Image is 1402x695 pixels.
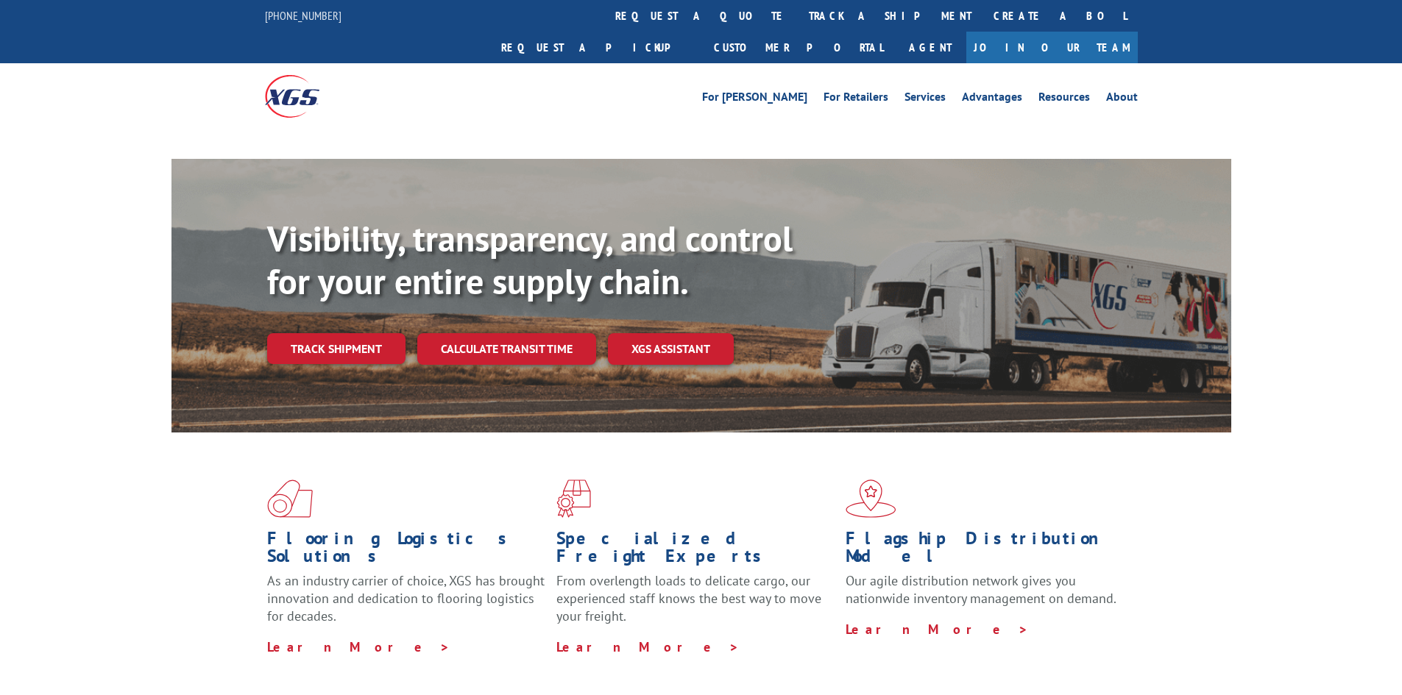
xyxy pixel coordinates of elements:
a: Join Our Team [966,32,1138,63]
img: xgs-icon-focused-on-flooring-red [556,480,591,518]
img: xgs-icon-flagship-distribution-model-red [846,480,896,518]
a: Customer Portal [703,32,894,63]
a: About [1106,91,1138,107]
a: XGS ASSISTANT [608,333,734,365]
a: Calculate transit time [417,333,596,365]
h1: Flagship Distribution Model [846,530,1124,572]
a: Resources [1038,91,1090,107]
a: Track shipment [267,333,406,364]
span: Our agile distribution network gives you nationwide inventory management on demand. [846,572,1116,607]
b: Visibility, transparency, and control for your entire supply chain. [267,215,793,304]
a: Request a pickup [490,32,703,63]
h1: Specialized Freight Experts [556,530,835,572]
a: [PHONE_NUMBER] [265,8,341,23]
span: As an industry carrier of choice, XGS has brought innovation and dedication to flooring logistics... [267,572,545,624]
a: Learn More > [267,638,450,655]
a: Advantages [962,91,1022,107]
a: For Retailers [824,91,888,107]
img: xgs-icon-total-supply-chain-intelligence-red [267,480,313,518]
p: From overlength loads to delicate cargo, our experienced staff knows the best way to move your fr... [556,572,835,638]
a: Services [904,91,946,107]
a: Learn More > [556,638,740,655]
a: For [PERSON_NAME] [702,91,807,107]
h1: Flooring Logistics Solutions [267,530,545,572]
a: Learn More > [846,621,1029,638]
a: Agent [894,32,966,63]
